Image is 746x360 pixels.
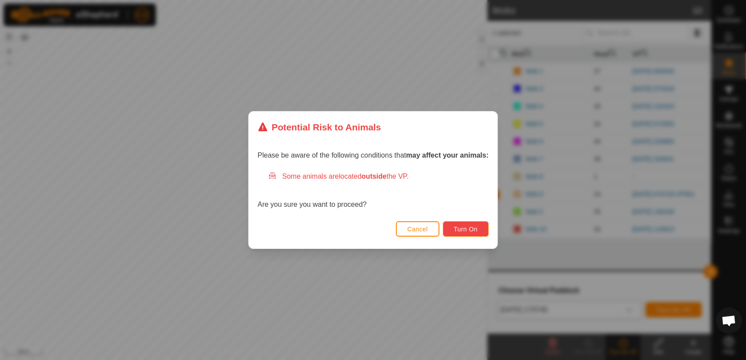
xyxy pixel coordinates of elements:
button: Turn On [443,221,489,237]
strong: outside [362,173,387,180]
div: Open chat [716,307,742,334]
div: Potential Risk to Animals [257,120,381,134]
span: Turn On [454,226,478,233]
span: Please be aware of the following conditions that [257,151,489,159]
strong: may affect your animals: [406,151,489,159]
span: located the VP. [339,173,409,180]
div: Some animals are [268,171,489,182]
button: Cancel [396,221,439,237]
div: Are you sure you want to proceed? [257,171,489,210]
span: Cancel [407,226,428,233]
